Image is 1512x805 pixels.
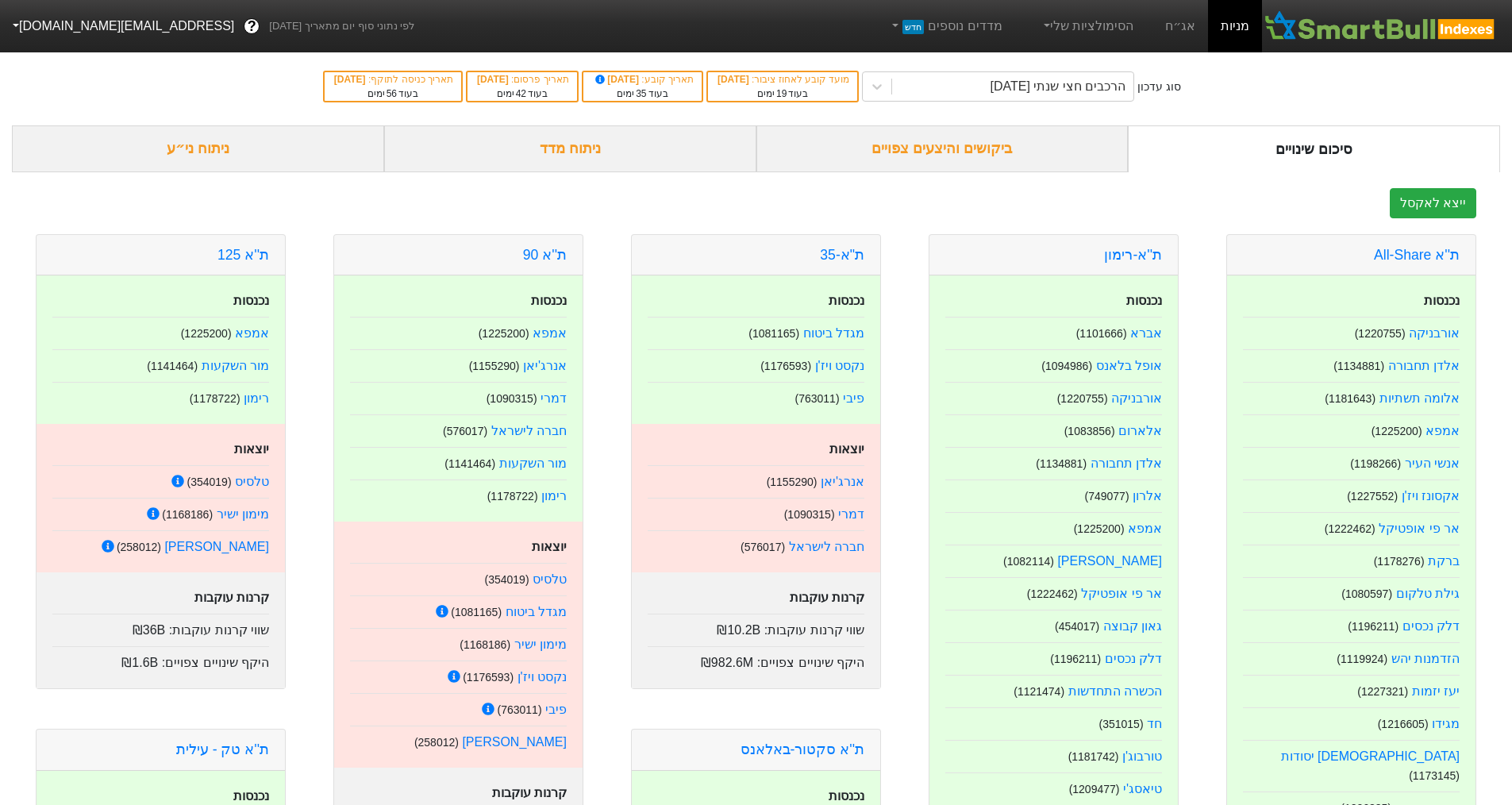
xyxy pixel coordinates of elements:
[121,656,158,669] span: ₪1.6B
[821,475,864,488] a: אנרג'יאן
[1069,783,1120,795] small: ( 1209477 )
[591,87,694,101] div: בעוד ימים
[1128,522,1162,535] a: אמפא
[491,424,567,437] a: חברה לישראל
[1068,684,1162,698] a: הכשרה התחדשות
[333,87,453,101] div: בעוד ימים
[460,638,510,651] small: ( 1168186 )
[794,392,839,405] small: ( 763011 )
[492,786,567,799] strong: קרנות עוקבות
[1014,685,1064,698] small: ( 1121474 )
[1081,587,1162,600] a: אר פי אופטיקל
[202,359,269,372] a: מור השקעות
[1027,587,1078,600] small: ( 1222462 )
[1133,489,1162,503] a: אלרון
[523,247,567,263] a: ת''א 90
[1104,247,1162,263] a: ת''א-רימון
[784,508,835,521] small: ( 1090315 )
[829,294,864,307] strong: נכנסות
[414,736,459,749] small: ( 258012 )
[1325,522,1375,535] small: ( 1222462 )
[1281,749,1460,763] a: [DEMOGRAPHIC_DATA] יסודות
[1341,587,1392,600] small: ( 1080597 )
[1402,619,1460,633] a: דלק נכסים
[1130,326,1162,340] a: אברא
[235,326,269,340] a: אמפא
[748,327,799,340] small: ( 1081165 )
[1412,684,1460,698] a: יעז יזמות
[384,125,756,172] div: ניתוח מדד
[235,475,269,488] a: טלסיס
[1057,392,1108,405] small: ( 1220755 )
[902,20,924,34] span: חדש
[1055,620,1099,633] small: ( 454017 )
[479,327,529,340] small: ( 1225200 )
[716,87,849,101] div: בעוד ימים
[497,703,541,716] small: ( 763011 )
[883,10,1009,42] a: מדדים נוספיםחדש
[176,741,269,757] a: ת''א טק - עילית
[1123,782,1162,795] a: טיאסג'י
[1432,717,1460,730] a: מגידו
[443,425,487,437] small: ( 576017 )
[1137,79,1181,95] div: סוג עדכון
[1076,327,1127,340] small: ( 1101666 )
[1111,391,1162,405] a: אורבניקה
[487,490,538,503] small: ( 1178722 )
[181,327,232,340] small: ( 1225200 )
[233,789,269,803] strong: נכנסות
[1372,425,1422,437] small: ( 1225200 )
[1378,718,1429,730] small: ( 1216605 )
[1379,391,1460,405] a: אלומה תשתיות
[164,540,269,553] a: [PERSON_NAME]
[790,591,864,604] strong: קרנות עוקבות
[1064,425,1115,437] small: ( 1083856 )
[187,476,231,488] small: ( 354019 )
[1118,424,1162,437] a: אלארום
[1357,685,1408,698] small: ( 1227321 )
[499,456,567,470] a: מור השקעות
[541,391,567,405] a: דמרי
[1347,490,1398,503] small: ( 1227552 )
[1333,360,1384,372] small: ( 1134881 )
[133,623,165,637] span: ₪36B
[1396,587,1460,600] a: גילת טלקום
[991,77,1126,96] div: הרכבים חצי שנתי [DATE]
[248,16,256,37] span: ?
[1405,456,1460,470] a: אנשי העיר
[815,359,865,372] a: נקסט ויז'ן
[789,540,864,553] a: חברה לישראל
[648,614,864,640] div: שווי קרנות עוקבות :
[1098,718,1143,730] small: ( 351015 )
[820,247,864,263] a: ת"א-35
[717,623,760,637] span: ₪10.2B
[233,294,269,307] strong: נכנסות
[1409,769,1460,782] small: ( 1173145 )
[1425,424,1460,437] a: אמפא
[469,360,520,372] small: ( 1155290 )
[1348,620,1399,633] small: ( 1196211 )
[1147,717,1162,730] a: חד
[1350,457,1401,470] small: ( 1198266 )
[591,72,694,87] div: תאריך קובע :
[475,87,569,101] div: בעוד ימים
[451,606,502,618] small: ( 1081165 )
[506,605,567,618] a: מגדל ביטוח
[803,326,864,340] a: מגדל ביטוח
[1091,456,1162,470] a: אלדן תחבורה
[531,294,567,307] strong: נכנסות
[1036,457,1087,470] small: ( 1134881 )
[1402,489,1460,503] a: אקסונז ויז'ן
[462,735,567,749] a: [PERSON_NAME]
[1128,125,1500,172] div: סיכום שינויים
[1057,554,1162,568] a: [PERSON_NAME]
[838,507,864,521] a: דמרי
[1103,619,1162,633] a: גאון קבוצה
[1374,247,1460,263] a: ת''א All-Share
[117,541,161,553] small: ( 258012 )
[517,670,567,684] a: נקסט ויז'ן
[487,392,537,405] small: ( 1090315 )
[1379,522,1460,535] a: אר פי אופטיקל
[1084,490,1129,503] small: ( 749077 )
[1034,10,1141,42] a: הסימולציות שלי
